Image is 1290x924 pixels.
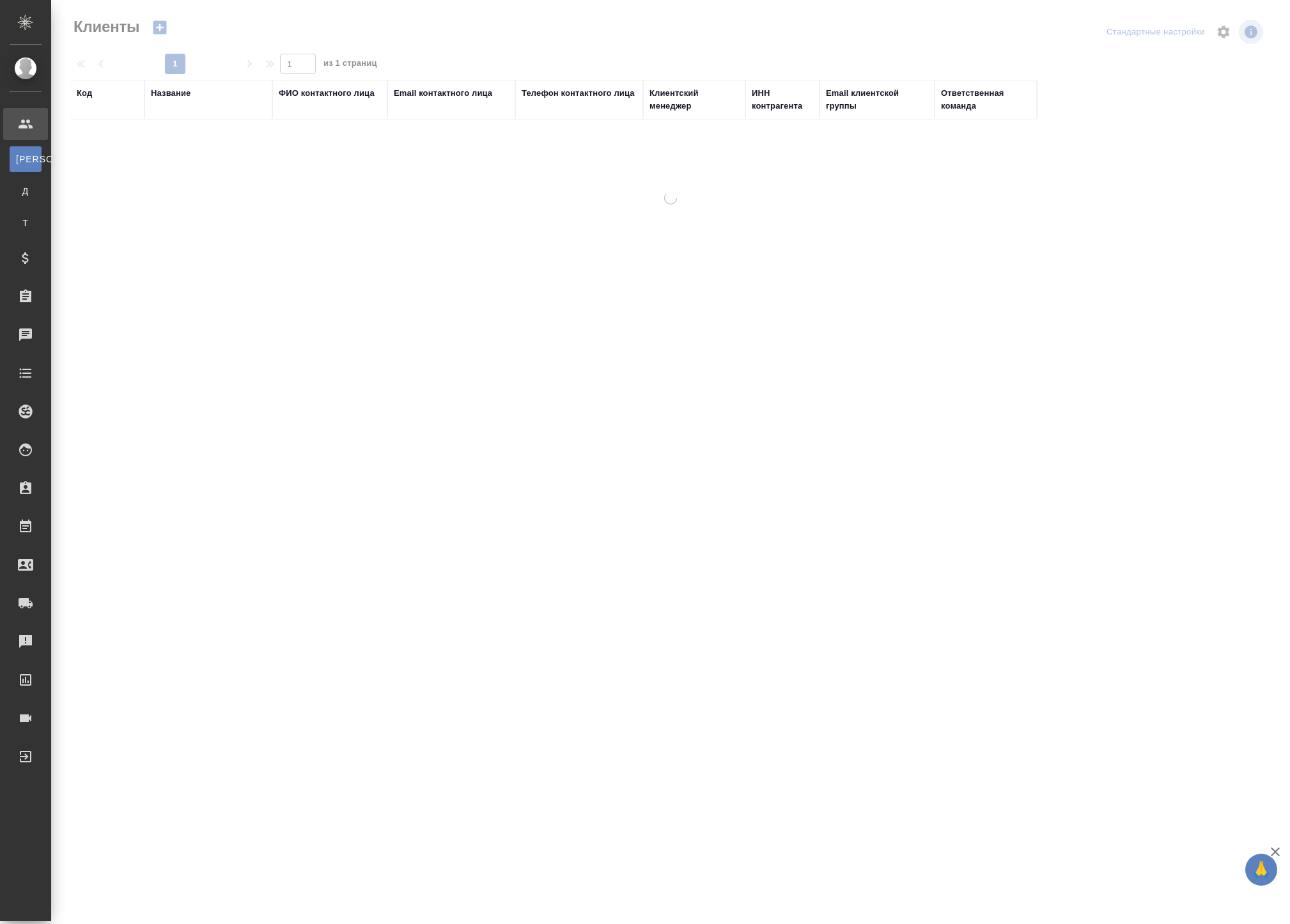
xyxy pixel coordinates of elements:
[10,210,42,236] a: Т
[752,87,813,112] div: ИНН контрагента
[77,87,92,100] div: Код
[1245,854,1277,886] button: 🙏
[941,87,1030,112] div: Ответственная команда
[649,87,739,112] div: Клиентский менеджер
[16,153,35,166] span: [PERSON_NAME]
[522,87,635,100] div: Телефон контактного лица
[16,185,35,197] span: Д
[279,87,375,100] div: ФИО контактного лица
[826,87,928,112] div: Email клиентской группы
[151,87,190,100] div: Название
[16,217,35,229] span: Т
[394,87,492,100] div: Email контактного лица
[10,178,42,204] a: Д
[1250,856,1272,883] span: 🙏
[10,146,42,172] a: [PERSON_NAME]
